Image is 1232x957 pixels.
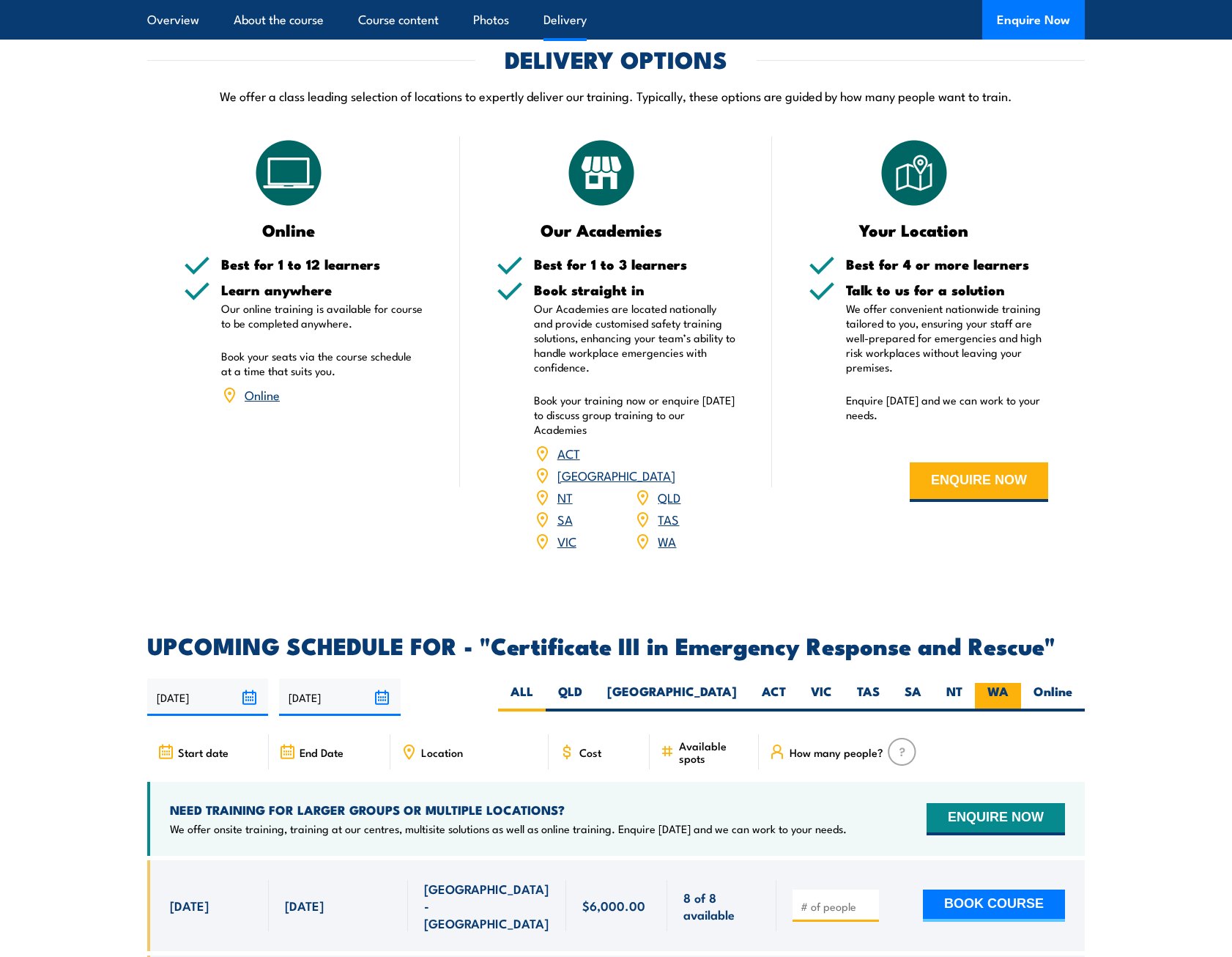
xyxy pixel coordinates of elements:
h3: Online [184,221,394,238]
p: Book your training now or enquire [DATE] to discuss group training to our Academies [534,393,736,437]
p: Our Academies are located nationally and provide customised safety training solutions, enhancing ... [534,301,736,374]
button: BOOK COURSE [923,890,1065,922]
h5: Best for 4 or more learners [846,257,1048,271]
label: Online [1021,683,1085,712]
h2: UPCOMING SCHEDULE FOR - "Certificate III in Emergency Response and Rescue" [147,635,1085,655]
a: QLD [658,488,680,506]
button: ENQUIRE NOW [927,803,1065,835]
input: From date [147,679,268,716]
h3: Our Academies [497,221,707,238]
label: TAS [845,683,892,712]
a: Online [245,385,280,403]
span: Cost [579,746,601,758]
span: How many people? [790,746,883,758]
a: NT [557,488,573,506]
a: TAS [658,510,679,528]
span: End Date [300,746,344,758]
a: ACT [557,444,580,462]
p: We offer convenient nationwide training tailored to you, ensuring your staff are well-prepared fo... [846,301,1048,374]
button: ENQUIRE NOW [910,462,1048,502]
p: Enquire [DATE] and we can work to your needs. [846,393,1048,422]
label: VIC [798,683,845,712]
a: SA [557,510,573,528]
a: WA [658,532,676,550]
h5: Book straight in [534,283,736,297]
span: Available spots [679,739,749,764]
span: Start date [178,746,229,758]
label: ALL [498,683,546,712]
span: $6,000.00 [582,897,645,914]
a: [GEOGRAPHIC_DATA] [557,466,675,484]
label: WA [975,683,1021,712]
h5: Learn anywhere [221,283,423,297]
a: VIC [557,532,576,550]
label: ACT [749,683,798,712]
h5: Best for 1 to 12 learners [221,257,423,271]
h5: Best for 1 to 3 learners [534,257,736,271]
span: [DATE] [285,897,324,914]
h4: NEED TRAINING FOR LARGER GROUPS OR MULTIPLE LOCATIONS? [170,802,847,818]
h3: Your Location [809,221,1019,238]
h2: DELIVERY OPTIONS [505,48,727,69]
span: Location [421,746,463,758]
input: # of people [801,899,874,914]
span: [GEOGRAPHIC_DATA] - [GEOGRAPHIC_DATA] [424,880,550,931]
p: We offer a class leading selection of locations to expertly deliver our training. Typically, thes... [147,87,1085,104]
label: QLD [546,683,595,712]
input: To date [279,679,400,716]
p: Our online training is available for course to be completed anywhere. [221,301,423,330]
label: NT [934,683,975,712]
label: [GEOGRAPHIC_DATA] [595,683,749,712]
span: [DATE] [170,897,209,914]
label: SA [892,683,934,712]
p: We offer onsite training, training at our centres, multisite solutions as well as online training... [170,821,847,836]
span: 8 of 8 available [683,889,760,923]
h5: Talk to us for a solution [846,283,1048,297]
p: Book your seats via the course schedule at a time that suits you. [221,349,423,378]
